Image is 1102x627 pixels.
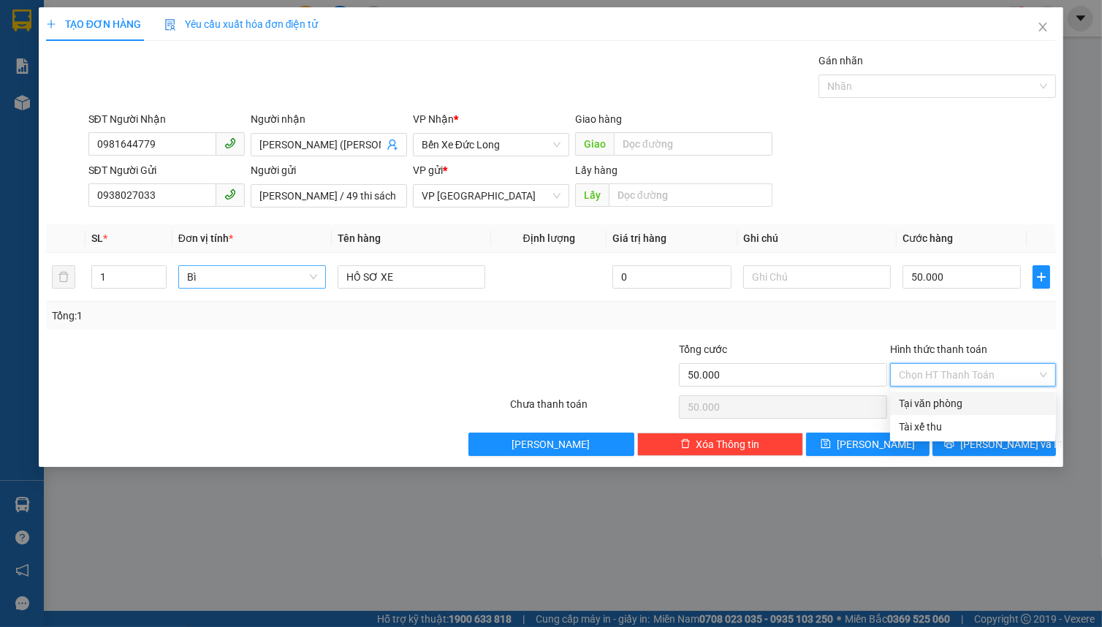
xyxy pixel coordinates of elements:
div: Tại văn phòng [899,395,1047,411]
span: VP Đà Lạt [422,185,560,207]
span: Yêu cầu xuất hóa đơn điện tử [164,18,319,30]
label: Gán nhãn [818,55,863,66]
span: plus [46,19,56,29]
button: Close [1022,7,1063,48]
div: Tài xế thu [899,419,1047,435]
span: Giao hàng [575,113,622,125]
span: Bến Xe Đức Long [422,134,560,156]
input: VD: Bàn, Ghế [338,265,485,289]
button: deleteXóa Thông tin [637,433,803,456]
span: VP Nhận [413,113,454,125]
span: SL [91,232,103,244]
span: plus [1033,271,1049,283]
span: Định lượng [523,232,575,244]
span: TẠO ĐƠN HÀNG [46,18,141,30]
span: Lấy [575,183,609,207]
span: printer [944,438,954,450]
button: plus [1033,265,1050,289]
div: SĐT Người Gửi [88,162,245,178]
div: Người nhận [251,111,407,127]
span: Giao [575,132,614,156]
span: Đơn vị tính [178,232,233,244]
span: close [1037,21,1049,33]
span: Tên hàng [338,232,381,244]
span: delete [680,438,691,450]
span: Giá trị hàng [612,232,666,244]
div: VP gửi [413,162,569,178]
span: Cước hàng [902,232,953,244]
label: Hình thức thanh toán [890,343,987,355]
img: icon [164,19,176,31]
span: Lấy hàng [575,164,617,176]
span: [PERSON_NAME] [837,436,915,452]
span: Xóa Thông tin [696,436,760,452]
div: Chưa thanh toán [509,396,677,422]
input: 0 [612,265,731,289]
div: Tổng: 1 [52,308,426,324]
div: SĐT Người Nhận [88,111,245,127]
span: phone [224,189,236,200]
button: printer[PERSON_NAME] và In [932,433,1056,456]
span: Bì [187,266,317,288]
span: [PERSON_NAME] [512,436,590,452]
button: delete [52,265,75,289]
button: [PERSON_NAME] [468,433,634,456]
input: Dọc đường [614,132,772,156]
input: Ghi Chú [743,265,891,289]
span: save [821,438,831,450]
span: phone [224,137,236,149]
span: Tổng cước [679,343,727,355]
span: user-add [387,139,398,151]
th: Ghi chú [737,224,897,253]
input: Dọc đường [609,183,772,207]
button: save[PERSON_NAME] [806,433,930,456]
div: Người gửi [251,162,407,178]
span: [PERSON_NAME] và In [960,436,1063,452]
